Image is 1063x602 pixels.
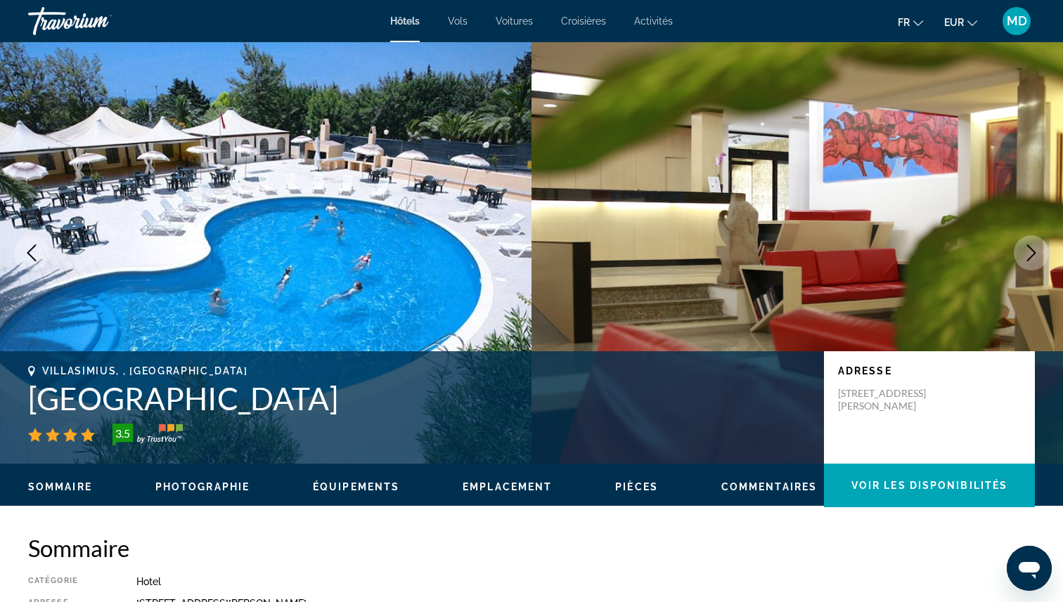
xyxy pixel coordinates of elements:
[112,424,183,446] img: trustyou-badge-hor.svg
[28,534,1035,562] h2: Sommaire
[898,17,910,28] span: fr
[898,12,923,32] button: Change language
[496,15,533,27] a: Voitures
[313,480,399,493] button: Équipements
[28,480,92,493] button: Sommaire
[851,480,1007,491] span: Voir les disponibilités
[108,425,136,442] div: 3.5
[998,6,1035,36] button: User Menu
[28,576,101,587] div: Catégorie
[838,365,1021,377] p: Adresse
[155,480,250,493] button: Photographie
[634,15,673,27] a: Activités
[561,15,606,27] a: Croisières
[824,464,1035,507] button: Voir les disponibilités
[28,3,169,39] a: Travorium
[615,480,658,493] button: Pièces
[838,387,951,412] p: [STREET_ADDRESS][PERSON_NAME]
[944,12,977,32] button: Change currency
[390,15,420,27] a: Hôtels
[1007,14,1027,28] span: MD
[14,235,49,270] button: Previous image
[136,576,1035,587] div: Hotel
[463,480,552,493] button: Emplacement
[448,15,468,27] a: Vols
[42,365,248,377] span: Villasimius, , [GEOGRAPHIC_DATA]
[721,480,817,493] button: Commentaires
[1007,546,1052,591] iframe: Bouton de lancement de la fenêtre de messagerie
[944,17,964,28] span: EUR
[28,380,810,417] h1: [GEOGRAPHIC_DATA]
[1014,235,1049,270] button: Next image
